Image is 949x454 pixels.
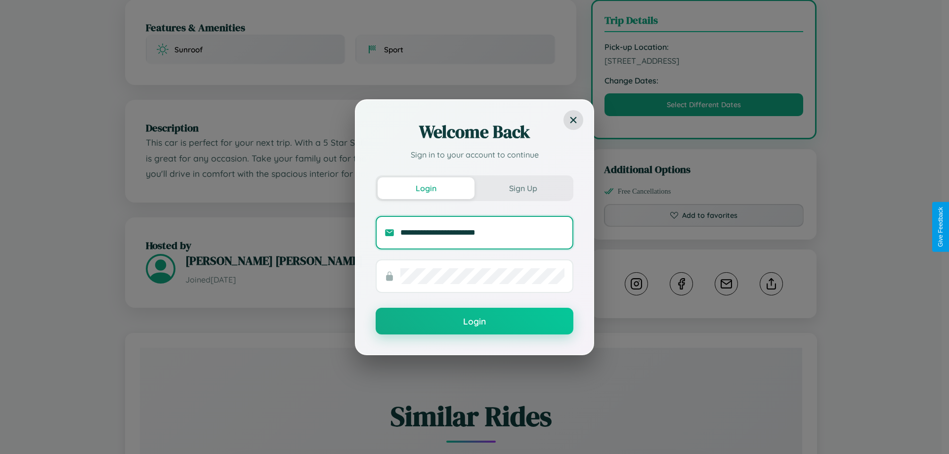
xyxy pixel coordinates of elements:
p: Sign in to your account to continue [376,149,573,161]
h2: Welcome Back [376,120,573,144]
button: Login [376,308,573,334]
button: Login [378,177,474,199]
button: Sign Up [474,177,571,199]
div: Give Feedback [937,207,944,247]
